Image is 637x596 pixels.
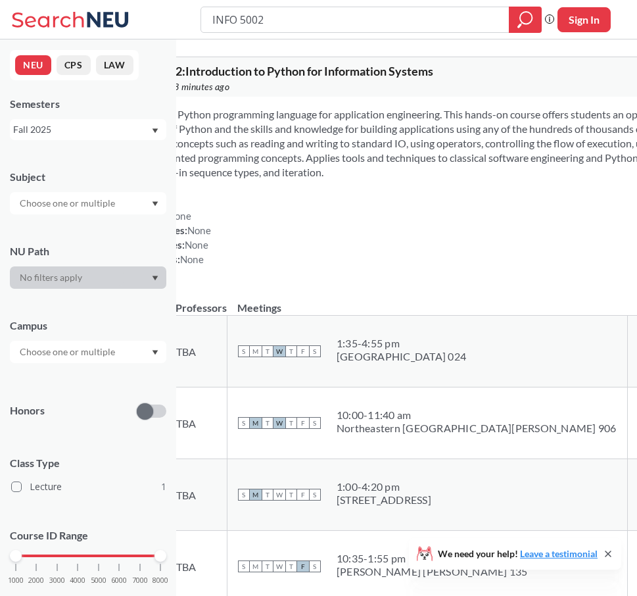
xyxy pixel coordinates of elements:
input: Choose one or multiple [13,195,124,211]
div: [PERSON_NAME] [PERSON_NAME] 135 [337,565,528,578]
span: Class Type [10,456,166,470]
div: NU Path [10,244,166,259]
div: 1:35 - 4:55 pm [337,337,466,350]
span: S [238,560,250,572]
span: 2000 [28,577,44,584]
span: S [238,489,250,501]
th: Meetings [227,287,627,316]
svg: Dropdown arrow [152,350,158,355]
svg: Dropdown arrow [152,128,158,134]
div: magnifying glass [509,7,542,33]
span: M [250,489,262,501]
span: 8000 [153,577,168,584]
span: F [297,417,309,429]
span: None [180,253,204,265]
div: Subject [10,170,166,184]
span: 7000 [132,577,148,584]
div: Dropdown arrow [10,266,166,289]
span: 1 [161,480,166,494]
span: S [238,345,250,357]
span: 3000 [49,577,65,584]
span: W [273,489,285,501]
td: TBA [165,387,227,459]
svg: Dropdown arrow [152,201,158,207]
th: Professors [165,287,227,316]
span: S [309,345,321,357]
span: T [262,560,273,572]
td: TBA [165,316,227,387]
span: 1000 [8,577,24,584]
div: [STREET_ADDRESS] [337,493,431,507]
span: S [309,417,321,429]
div: Dropdown arrow [10,192,166,214]
svg: magnifying glass [517,11,533,29]
div: Dropdown arrow [10,341,166,363]
svg: Dropdown arrow [152,276,158,281]
span: None [168,210,191,222]
span: W [273,560,285,572]
span: Updated 3 minutes ago [137,80,230,94]
div: 10:00 - 11:40 am [337,409,617,422]
span: W [273,345,285,357]
a: Leave a testimonial [520,548,598,559]
span: T [262,345,273,357]
span: 5000 [91,577,106,584]
p: Course ID Range [10,528,166,543]
span: None [187,224,211,236]
span: T [285,560,297,572]
div: Campus [10,318,166,333]
button: Sign In [557,7,611,32]
span: F [297,560,309,572]
span: M [250,560,262,572]
span: W [273,417,285,429]
span: T [262,489,273,501]
div: [GEOGRAPHIC_DATA] 024 [337,350,466,363]
button: CPS [57,55,91,75]
div: Semesters [10,97,166,111]
input: Class, professor, course number, "phrase" [211,9,500,31]
span: F [297,489,309,501]
div: Fall 2025Dropdown arrow [10,119,166,140]
td: TBA [165,459,227,531]
label: Lecture [11,478,166,495]
span: F [297,345,309,357]
span: 4000 [70,577,85,584]
span: 6000 [111,577,127,584]
span: M [250,417,262,429]
span: S [309,489,321,501]
span: S [238,417,250,429]
button: LAW [96,55,133,75]
p: Honors [10,403,45,418]
button: NEU [15,55,51,75]
div: 1:00 - 4:20 pm [337,480,431,493]
span: M [250,345,262,357]
span: T [285,489,297,501]
input: Choose one or multiple [13,344,124,360]
span: INFO 5002 : Introduction to Python for Information Systems [125,64,433,78]
span: We need your help! [438,549,598,559]
span: T [285,417,297,429]
div: Fall 2025 [13,122,151,137]
span: None [185,239,208,251]
span: T [285,345,297,357]
div: Northeastern [GEOGRAPHIC_DATA][PERSON_NAME] 906 [337,422,617,435]
span: S [309,560,321,572]
span: T [262,417,273,429]
div: 10:35 - 1:55 pm [337,552,528,565]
